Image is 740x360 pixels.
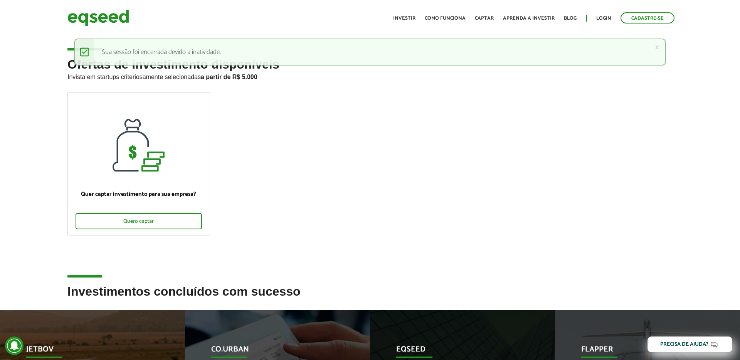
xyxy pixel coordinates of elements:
p: JetBov [26,345,148,358]
p: Flapper [581,345,703,358]
h2: Ofertas de investimento disponíveis [67,58,673,92]
a: Blog [564,16,577,21]
a: Login [596,16,611,21]
div: Sua sessão foi encerrada devido a inatividade. [74,39,666,66]
h2: Investimentos concluídos com sucesso [67,285,673,310]
a: Quer captar investimento para sua empresa? Quero captar [67,92,210,236]
p: Quer captar investimento para sua empresa? [76,191,202,198]
img: EqSeed [67,8,129,28]
a: Captar [475,16,494,21]
a: × [655,43,659,51]
p: EqSeed [396,345,518,358]
strong: a partir de R$ 5.000 [201,74,257,80]
p: Invista em startups criteriosamente selecionadas [67,71,673,81]
div: Quero captar [76,213,202,229]
a: Aprenda a investir [503,16,555,21]
a: Como funciona [425,16,466,21]
p: Co.Urban [211,345,333,358]
a: Investir [393,16,415,21]
a: Cadastre-se [621,12,674,24]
